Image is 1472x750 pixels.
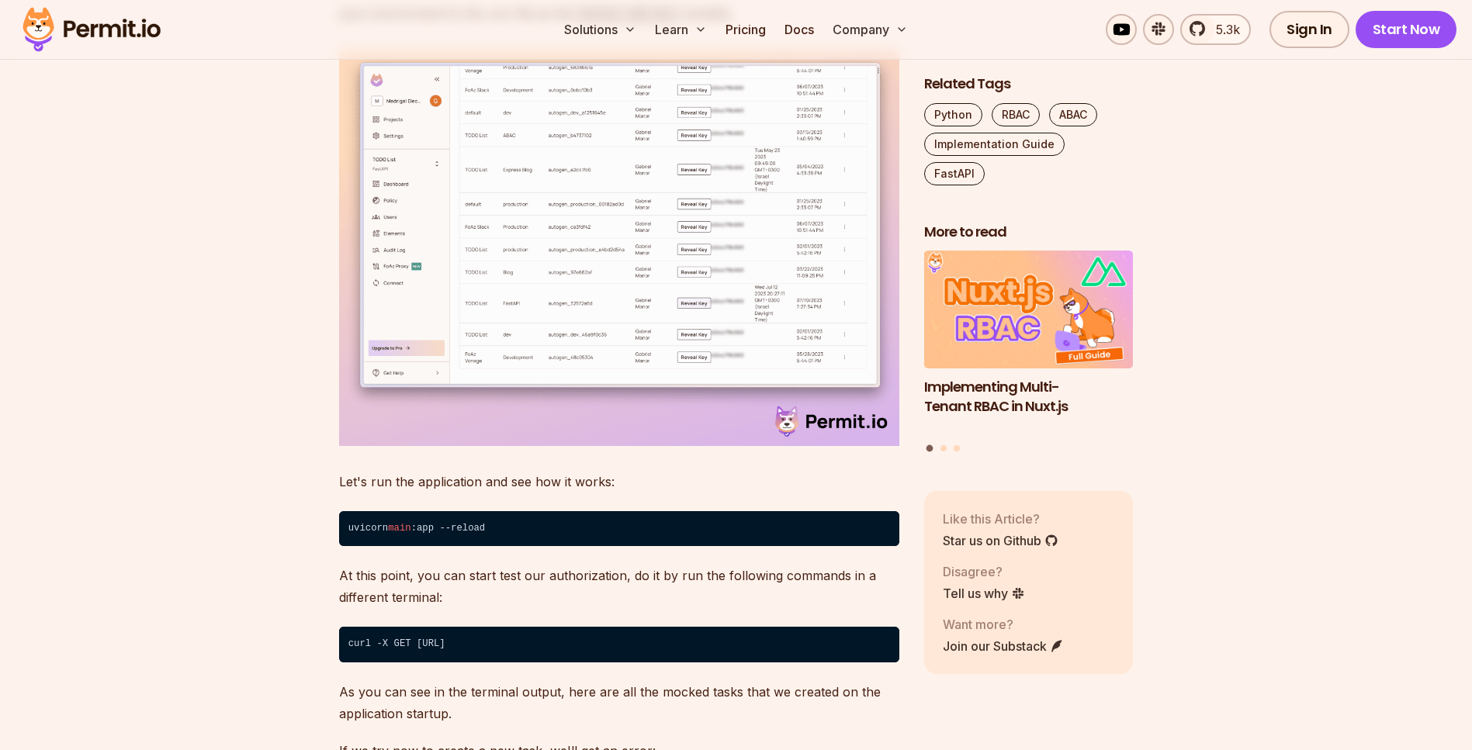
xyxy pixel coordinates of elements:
h2: More to read [924,223,1134,242]
p: Want more? [943,615,1064,634]
a: Start Now [1356,11,1457,48]
h3: Implementing Multi-Tenant RBAC in Nuxt.js [924,378,1134,416]
a: Implementing Multi-Tenant RBAC in Nuxt.jsImplementing Multi-Tenant RBAC in Nuxt.js [924,251,1134,436]
a: Docs [778,14,820,45]
a: Pricing [719,14,772,45]
img: Permit logo [16,3,168,56]
img: SDK Key Config.png [339,50,899,446]
a: Star us on Github [943,531,1058,550]
p: At this point, you can start test our authorization, do it by run the following commands in a dif... [339,565,899,608]
a: ABAC [1049,103,1097,126]
button: Company [826,14,914,45]
button: Go to slide 3 [954,445,960,451]
a: Implementation Guide [924,133,1065,156]
a: Join our Substack [943,637,1064,655]
h2: Related Tags [924,74,1134,94]
a: Sign In [1269,11,1349,48]
p: Like this Article? [943,510,1058,528]
img: Implementing Multi-Tenant RBAC in Nuxt.js [924,251,1134,369]
span: 5.3k [1207,20,1240,39]
li: 1 of 3 [924,251,1134,436]
div: Posts [924,251,1134,454]
code: curl -X GET [URL] [339,627,899,662]
a: Tell us why [943,584,1025,603]
a: FastAPI [924,162,985,185]
button: Solutions [558,14,642,45]
p: Disagree? [943,562,1025,581]
a: 5.3k [1180,14,1251,45]
p: As you can see in the terminal output, here are all the mocked tasks that we created on the appli... [339,681,899,724]
button: Go to slide 1 [926,445,933,452]
button: Go to slide 2 [940,445,947,451]
a: RBAC [992,103,1040,126]
button: Learn [649,14,713,45]
p: Let's run the application and see how it works: [339,471,899,493]
code: uvicorn :app --reload [339,511,899,547]
a: Python [924,103,982,126]
span: main [388,523,410,534]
